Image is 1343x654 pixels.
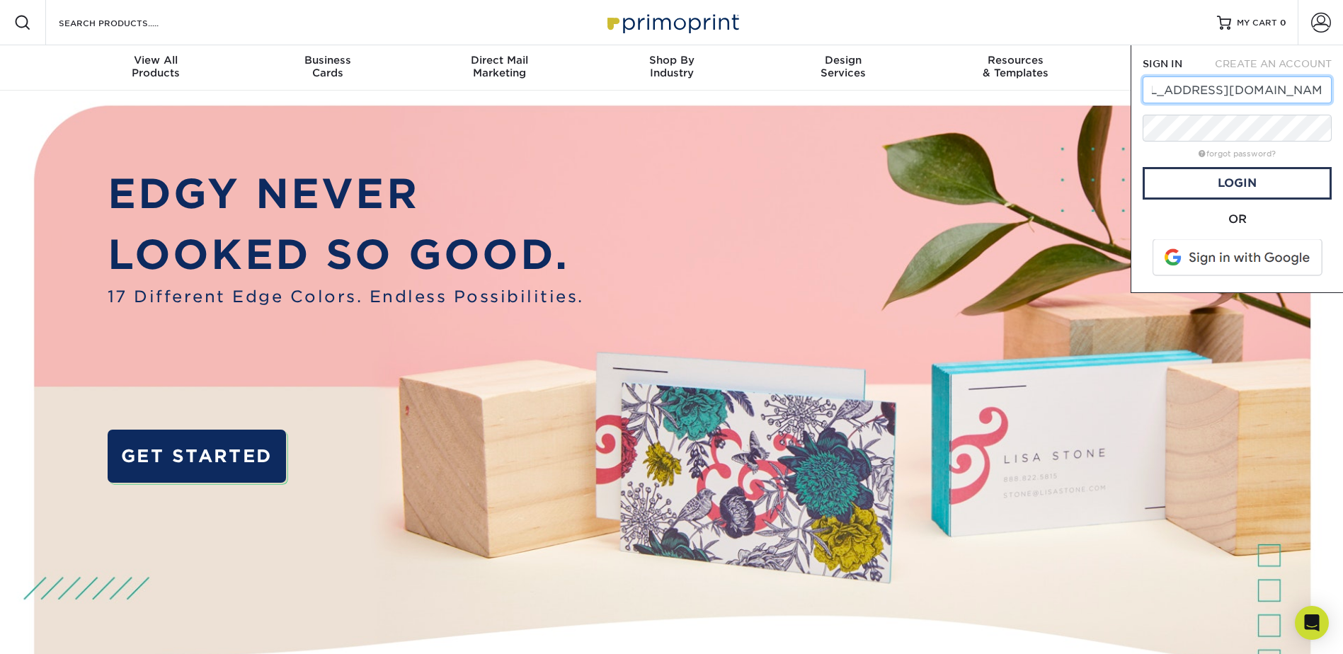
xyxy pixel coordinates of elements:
[758,54,930,79] div: Services
[70,54,242,67] span: View All
[930,54,1102,67] span: Resources
[1143,167,1332,200] a: Login
[413,45,585,91] a: Direct MailMarketing
[601,7,743,38] img: Primoprint
[108,285,584,309] span: 17 Different Edge Colors. Endless Possibilities.
[241,54,413,79] div: Cards
[1215,58,1332,69] span: CREATE AN ACCOUNT
[108,224,584,285] p: LOOKED SO GOOD.
[1199,149,1276,159] a: forgot password?
[1237,17,1277,29] span: MY CART
[585,45,758,91] a: Shop ByIndustry
[4,611,120,649] iframe: Google Customer Reviews
[1295,606,1329,640] div: Open Intercom Messenger
[241,54,413,67] span: Business
[1102,54,1274,67] span: Contact
[930,54,1102,79] div: & Templates
[585,54,758,79] div: Industry
[1102,54,1274,79] div: & Support
[930,45,1102,91] a: Resources& Templates
[241,45,413,91] a: BusinessCards
[1143,76,1332,103] input: Email
[108,430,286,483] a: GET STARTED
[70,45,242,91] a: View AllProducts
[1143,211,1332,228] div: OR
[70,54,242,79] div: Products
[57,14,195,31] input: SEARCH PRODUCTS.....
[758,45,930,91] a: DesignServices
[585,54,758,67] span: Shop By
[1102,45,1274,91] a: Contact& Support
[1280,18,1286,28] span: 0
[413,54,585,79] div: Marketing
[108,163,584,224] p: EDGY NEVER
[413,54,585,67] span: Direct Mail
[758,54,930,67] span: Design
[1143,58,1182,69] span: SIGN IN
